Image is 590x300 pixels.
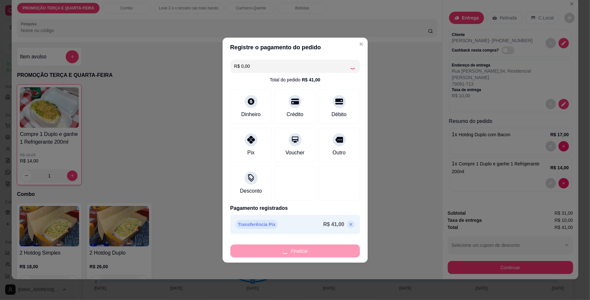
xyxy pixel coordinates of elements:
[247,149,254,157] div: Pix
[240,187,262,195] div: Desconto
[332,149,345,157] div: Outro
[241,111,261,118] div: Dinheiro
[236,220,278,229] p: Transferência Pix
[331,111,346,118] div: Débito
[285,149,305,157] div: Voucher
[356,39,366,49] button: Close
[302,77,320,83] div: R$ 41,00
[230,204,360,212] p: Pagamento registrados
[270,77,320,83] div: Total do pedido
[223,38,368,57] header: Registre o pagamento do pedido
[234,60,350,73] input: Ex.: hambúrguer de cordeiro
[287,111,304,118] div: Crédito
[323,221,344,228] p: R$ 41,00
[350,63,356,69] div: Loading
